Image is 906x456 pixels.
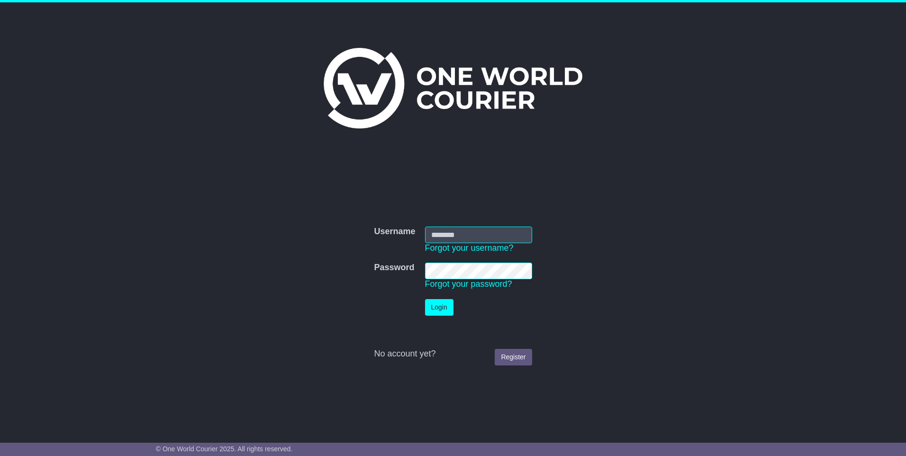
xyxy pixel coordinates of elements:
label: Password [374,263,414,273]
button: Login [425,299,453,316]
img: One World [324,48,582,128]
div: No account yet? [374,349,532,359]
a: Register [495,349,532,365]
a: Forgot your username? [425,243,514,253]
a: Forgot your password? [425,279,512,289]
label: Username [374,227,415,237]
span: © One World Courier 2025. All rights reserved. [156,445,293,453]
